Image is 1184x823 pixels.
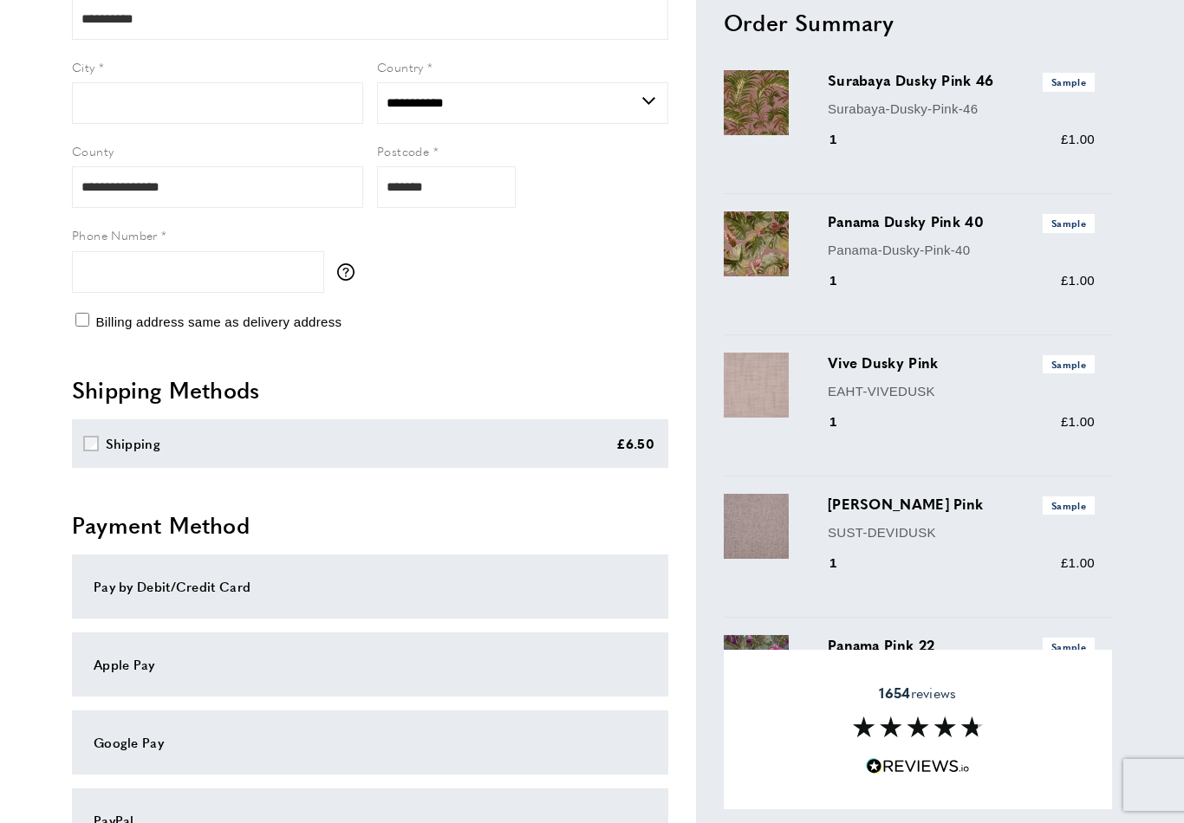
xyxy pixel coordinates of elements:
[724,635,789,700] img: Panama Pink 22
[828,71,1095,92] h3: Surabaya Dusky Pink 46
[95,314,342,329] span: Billing address same as delivery address
[724,211,789,276] img: Panama Dusky Pink 40
[724,71,789,136] img: Surabaya Dusky Pink 46
[1061,414,1095,429] span: £1.00
[94,576,647,597] div: Pay by Debit/Credit Card
[106,433,160,454] div: Shipping
[616,433,655,454] div: £6.50
[337,263,363,281] button: More information
[72,374,668,405] h2: Shipping Methods
[879,683,910,703] strong: 1654
[1043,638,1095,656] span: Sample
[72,58,95,75] span: City
[1061,132,1095,146] span: £1.00
[1061,555,1095,570] span: £1.00
[377,58,424,75] span: Country
[1061,273,1095,288] span: £1.00
[879,684,956,702] span: reviews
[724,353,789,418] img: Vive Dusky Pink
[724,7,1112,38] h2: Order Summary
[1043,355,1095,373] span: Sample
[828,353,1095,373] h3: Vive Dusky Pink
[828,129,862,150] div: 1
[724,494,789,559] img: Devi Dusky Pink
[828,494,1095,515] h3: [PERSON_NAME] Pink
[1043,214,1095,232] span: Sample
[72,226,158,243] span: Phone Number
[828,99,1095,120] p: Surabaya-Dusky-Pink-46
[828,522,1095,543] p: SUST-DEVIDUSK
[828,240,1095,261] p: Panama-Dusky-Pink-40
[72,509,668,541] h2: Payment Method
[72,142,114,159] span: County
[828,270,862,291] div: 1
[866,758,970,774] img: Reviews.io 5 stars
[377,142,429,159] span: Postcode
[94,654,647,675] div: Apple Pay
[75,313,89,327] input: Billing address same as delivery address
[853,716,983,737] img: Reviews section
[828,381,1095,402] p: EAHT-VIVEDUSK
[94,732,647,753] div: Google Pay
[1043,496,1095,515] span: Sample
[828,553,862,574] div: 1
[828,411,862,432] div: 1
[828,211,1095,232] h3: Panama Dusky Pink 40
[1043,74,1095,92] span: Sample
[828,635,1095,656] h3: Panama Pink 22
